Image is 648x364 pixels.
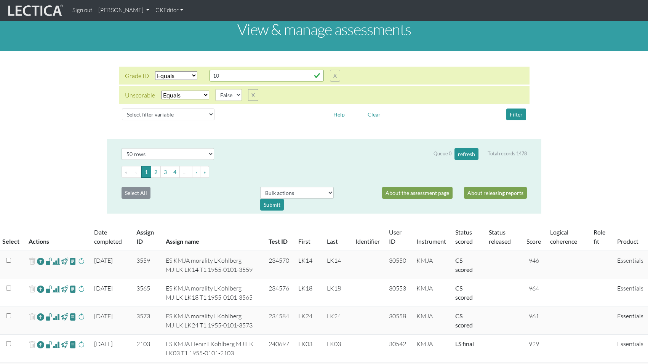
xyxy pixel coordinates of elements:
[526,238,541,245] a: Score
[132,251,161,279] td: 3559
[489,228,511,245] a: Status released
[78,284,85,294] span: rescore
[29,339,36,350] span: delete
[264,251,294,279] td: 234570
[294,335,322,362] td: LK03
[264,223,294,251] th: Test ID
[330,109,348,120] button: Help
[69,3,95,18] a: Sign out
[125,71,149,80] div: Grade ID
[384,279,412,307] td: 30553
[37,311,44,322] a: Reopen
[412,251,451,279] td: KMJA
[94,228,122,245] a: Date completed
[550,228,577,245] a: Logical coherence
[192,166,200,178] button: Go to next page
[61,284,68,293] span: view
[529,284,539,292] span: 964
[613,279,648,307] td: Essentials
[78,257,85,266] span: rescore
[613,251,648,279] td: Essentials
[141,166,151,178] button: Go to page 1
[132,279,161,307] td: 3565
[455,340,474,347] a: Completed = assessment has been completed; CS scored = assessment has been CLAS scored; LS scored...
[122,187,150,199] button: Select All
[69,257,77,265] span: view
[248,89,258,101] button: X
[327,238,338,245] a: Last
[69,340,77,349] span: view
[384,251,412,279] td: 30550
[529,312,539,320] span: 961
[454,148,478,160] button: refresh
[364,109,384,120] button: Clear
[6,3,63,18] img: lecticalive
[613,335,648,362] td: Essentials
[260,199,284,211] div: Submit
[45,312,53,321] span: view
[122,166,527,178] ul: Pagination
[298,238,310,245] a: First
[264,279,294,307] td: 234576
[132,223,161,251] th: Assign ID
[90,279,132,307] td: [DATE]
[455,312,473,329] a: Completed = assessment has been completed; CS scored = assessment has been CLAS scored; LS scored...
[29,311,36,322] span: delete
[37,339,44,350] a: Reopen
[330,110,348,117] a: Help
[264,307,294,335] td: 234584
[90,251,132,279] td: [DATE]
[37,284,44,295] a: Reopen
[322,335,351,362] td: LK03
[29,256,36,267] span: delete
[382,187,453,199] a: About the assessment page
[61,257,68,265] span: view
[412,279,451,307] td: KMJA
[53,340,60,349] span: Analyst score
[416,238,446,245] a: Instrument
[95,3,152,18] a: [PERSON_NAME]
[53,257,60,266] span: Analyst score
[160,166,170,178] button: Go to page 3
[161,223,264,251] th: Assign name
[29,284,36,295] span: delete
[389,228,402,245] a: User ID
[412,307,451,335] td: KMJA
[90,307,132,335] td: [DATE]
[53,312,60,321] span: Analyst score
[322,307,351,335] td: LK24
[45,284,53,293] span: view
[322,279,351,307] td: LK18
[384,335,412,362] td: 30542
[132,335,161,362] td: 2103
[506,109,526,120] button: Filter
[455,284,473,301] a: Completed = assessment has been completed; CS scored = assessment has been CLAS scored; LS scored...
[412,335,451,362] td: KMJA
[617,238,638,245] a: Product
[529,257,539,264] span: 946
[170,166,180,178] button: Go to page 4
[464,187,527,199] a: About releasing reports
[161,335,264,362] td: ES KMJA Heniz LKohlberg MJILK LK03 T1 1955-0101-2103
[161,279,264,307] td: ES KMJA morality LKohlberg MJILK LK18 T1 1955-0101-3565
[161,307,264,335] td: ES KMJA morality LKohlberg MJILK LK24 T1 1955-0101-3573
[322,251,351,279] td: LK14
[355,238,380,245] a: Identifier
[69,284,77,293] span: view
[294,279,322,307] td: LK18
[200,166,209,178] button: Go to last page
[294,307,322,335] td: LK24
[78,312,85,321] span: rescore
[69,312,77,321] span: view
[594,228,605,245] a: Role fit
[152,3,186,18] a: CKEditor
[384,307,412,335] td: 30558
[37,256,44,267] a: Reopen
[125,91,155,100] div: Unscorable
[434,148,527,160] div: Queue 0 Total records 1478
[161,251,264,279] td: ES KMJA morality LKohlberg MJILK LK14 T1 1955-0101-3559
[613,307,648,335] td: Essentials
[24,223,90,251] th: Actions
[264,335,294,362] td: 240697
[151,166,161,178] button: Go to page 2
